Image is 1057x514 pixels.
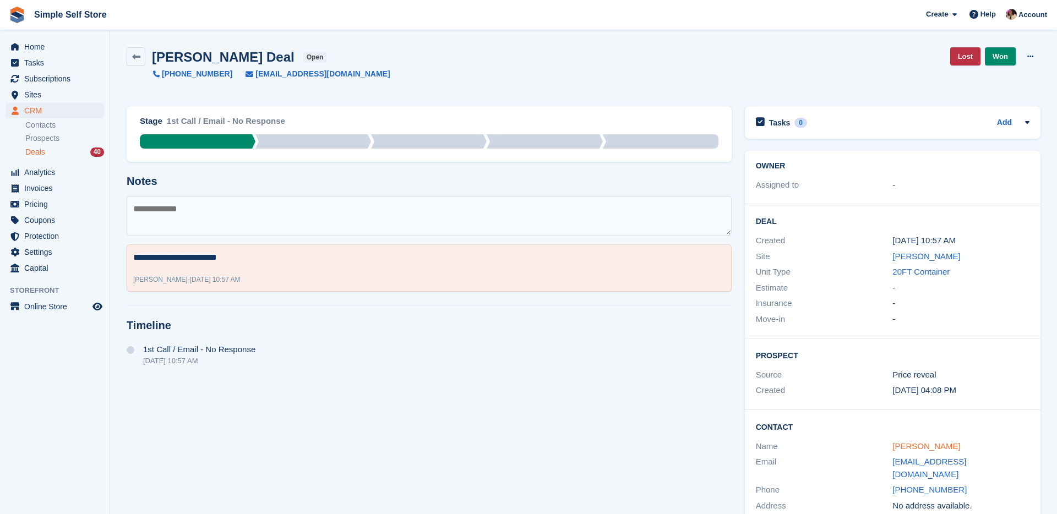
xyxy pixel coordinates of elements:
div: Estimate [756,282,893,294]
div: - [892,282,1029,294]
h2: Notes [127,175,732,188]
span: Online Store [24,299,90,314]
span: Capital [24,260,90,276]
span: [DATE] 10:57 AM [190,276,241,283]
a: [PERSON_NAME] [892,251,960,261]
span: Pricing [24,196,90,212]
h2: Owner [756,162,1029,171]
div: 40 [90,147,104,157]
a: [PERSON_NAME] [892,441,960,451]
a: Prospects [25,133,104,144]
div: Email [756,456,893,480]
div: Created [756,234,893,247]
span: CRM [24,103,90,118]
a: Preview store [91,300,104,313]
span: Tasks [24,55,90,70]
h2: Tasks [769,118,791,128]
div: - [892,179,1029,192]
span: Storefront [10,285,110,296]
div: 1st Call / Email - No Response [167,115,285,134]
h2: Deal [756,215,1029,226]
a: 20FT Container [892,267,950,276]
div: No address available. [892,500,1029,512]
img: stora-icon-8386f47178a22dfd0bd8f6a31ec36ba5ce8667c1dd55bd0f319d3a0aa187defe.svg [9,7,25,23]
a: [EMAIL_ADDRESS][DOMAIN_NAME] [232,68,390,80]
div: - [133,275,241,285]
h2: Timeline [127,319,732,332]
a: [EMAIL_ADDRESS][DOMAIN_NAME] [892,457,966,479]
div: 0 [794,118,807,128]
a: menu [6,55,104,70]
a: [PHONE_NUMBER] [892,485,967,494]
a: menu [6,228,104,244]
div: Phone [756,484,893,496]
a: menu [6,181,104,196]
a: menu [6,212,104,228]
div: [DATE] 10:57 AM [892,234,1029,247]
span: Sites [24,87,90,102]
a: Deals 40 [25,146,104,158]
a: menu [6,196,104,212]
a: menu [6,244,104,260]
span: Subscriptions [24,71,90,86]
div: - [892,297,1029,310]
span: Invoices [24,181,90,196]
div: Insurance [756,297,893,310]
div: [DATE] 04:08 PM [892,384,1029,397]
span: [PHONE_NUMBER] [162,68,232,80]
a: menu [6,299,104,314]
span: Account [1018,9,1047,20]
span: Prospects [25,133,59,144]
a: menu [6,71,104,86]
span: Deals [25,147,45,157]
a: menu [6,260,104,276]
a: Lost [950,47,980,65]
span: Create [926,9,948,20]
h2: Prospect [756,349,1029,360]
h2: Contact [756,421,1029,432]
div: Unit Type [756,266,893,278]
div: Name [756,440,893,453]
span: Settings [24,244,90,260]
img: Scott McCutcheon [1006,9,1017,20]
a: Won [985,47,1016,65]
a: Contacts [25,120,104,130]
a: menu [6,39,104,54]
div: - [892,313,1029,326]
div: Price reveal [892,369,1029,381]
span: Analytics [24,165,90,180]
a: menu [6,103,104,118]
span: Home [24,39,90,54]
div: Site [756,250,893,263]
a: Add [997,117,1012,129]
div: Assigned to [756,179,893,192]
div: Address [756,500,893,512]
span: 1st Call / Email - No Response [143,345,255,354]
div: Move-in [756,313,893,326]
span: [PERSON_NAME] [133,276,188,283]
span: open [303,52,327,63]
div: Source [756,369,893,381]
div: [DATE] 10:57 AM [143,357,255,365]
span: Coupons [24,212,90,228]
a: menu [6,165,104,180]
div: Stage [140,115,162,128]
a: menu [6,87,104,102]
span: [EMAIL_ADDRESS][DOMAIN_NAME] [255,68,390,80]
h2: [PERSON_NAME] Deal [152,50,295,64]
a: Simple Self Store [30,6,111,24]
div: Created [756,384,893,397]
span: Help [980,9,996,20]
a: [PHONE_NUMBER] [153,68,232,80]
span: Protection [24,228,90,244]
